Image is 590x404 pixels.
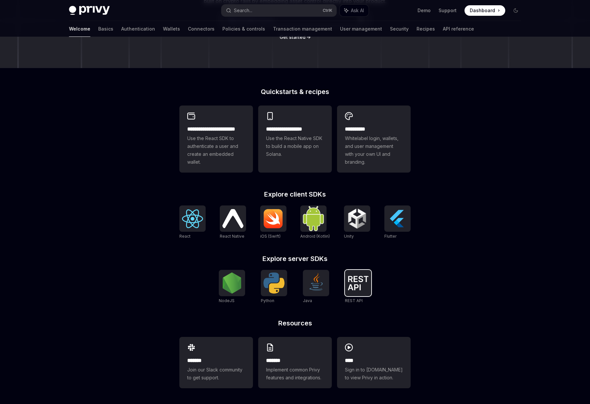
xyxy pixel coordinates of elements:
a: Security [390,21,409,37]
a: REST APIREST API [345,270,371,304]
span: Java [303,298,312,303]
img: REST API [348,276,369,290]
div: Search... [234,7,252,14]
span: NodeJS [219,298,235,303]
img: Java [306,273,327,294]
img: Python [263,273,284,294]
span: React [179,234,191,239]
h2: Quickstarts & recipes [179,88,411,95]
span: Python [261,298,274,303]
a: React NativeReact Native [220,205,246,240]
a: Policies & controls [222,21,265,37]
a: Support [439,7,457,14]
span: Sign in to [DOMAIN_NAME] to view Privy in action. [345,366,403,382]
img: dark logo [69,6,110,15]
a: User management [340,21,382,37]
a: ****Sign in to [DOMAIN_NAME] to view Privy in action. [337,337,411,388]
span: Whitelabel login, wallets, and user management with your own UI and branding. [345,134,403,166]
a: Transaction management [273,21,332,37]
img: Flutter [387,208,408,229]
h2: Resources [179,320,411,326]
a: Dashboard [465,5,505,16]
a: UnityUnity [344,205,370,240]
a: Welcome [69,21,90,37]
span: Use the React Native SDK to build a mobile app on Solana. [266,134,324,158]
a: NodeJSNodeJS [219,270,245,304]
button: Ask AI [340,5,369,16]
span: Join our Slack community to get support. [187,366,245,382]
img: Unity [347,208,368,229]
img: React [182,209,203,228]
span: Use the React SDK to authenticate a user and create an embedded wallet. [187,134,245,166]
a: iOS (Swift)iOS (Swift) [260,205,286,240]
a: **** **** **** ***Use the React Native SDK to build a mobile app on Solana. [258,106,332,173]
a: **** **Implement common Privy features and integrations. [258,337,332,388]
a: **** *****Whitelabel login, wallets, and user management with your own UI and branding. [337,106,411,173]
a: Demo [418,7,431,14]
a: Get started [280,34,306,40]
span: Flutter [384,234,397,239]
img: Android (Kotlin) [303,206,324,231]
span: Ask AI [351,7,364,14]
img: NodeJS [221,273,242,294]
h2: Explore server SDKs [179,255,411,262]
a: Connectors [188,21,215,37]
span: iOS (Swift) [260,234,281,239]
span: REST API [345,298,363,303]
span: Unity [344,234,354,239]
span: Implement common Privy features and integrations. [266,366,324,382]
a: Wallets [163,21,180,37]
a: FlutterFlutter [384,205,411,240]
a: API reference [443,21,474,37]
span: Dashboard [470,7,495,14]
a: JavaJava [303,270,329,304]
button: Search...CtrlK [221,5,336,16]
button: Toggle dark mode [511,5,521,16]
span: React Native [220,234,244,239]
span: Android (Kotlin) [300,234,330,239]
a: ReactReact [179,205,206,240]
img: iOS (Swift) [263,209,284,228]
a: Android (Kotlin)Android (Kotlin) [300,205,330,240]
span: Ctrl K [323,8,332,13]
a: **** **Join our Slack community to get support. [179,337,253,388]
h2: Explore client SDKs [179,191,411,198]
a: Recipes [417,21,435,37]
a: PythonPython [261,270,287,304]
a: Authentication [121,21,155,37]
a: Basics [98,21,113,37]
img: React Native [222,209,243,228]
